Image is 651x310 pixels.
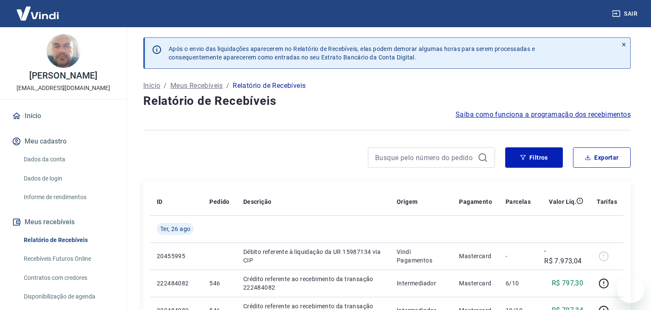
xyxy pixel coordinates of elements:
[505,147,563,168] button: Filtros
[157,252,196,260] p: 20455995
[375,151,474,164] input: Busque pelo número do pedido
[506,252,531,260] p: -
[597,197,617,206] p: Tarifas
[233,81,306,91] p: Relatório de Recebíveis
[397,197,417,206] p: Origem
[226,81,229,91] p: /
[610,6,641,22] button: Sair
[243,197,272,206] p: Descrição
[160,225,190,233] span: Ter, 26 ago
[209,197,229,206] p: Pedido
[20,288,117,305] a: Disponibilização de agenda
[170,81,223,91] a: Meus Recebíveis
[20,231,117,249] a: Relatório de Recebíveis
[397,248,445,265] p: Vindi Pagamentos
[573,147,631,168] button: Exportar
[164,81,167,91] p: /
[157,197,163,206] p: ID
[143,93,631,110] h4: Relatório de Recebíveis
[20,189,117,206] a: Informe de rendimentos
[20,269,117,287] a: Contratos com credores
[10,132,117,151] button: Meu cadastro
[20,250,117,268] a: Recebíveis Futuros Online
[10,107,117,125] a: Início
[243,275,383,292] p: Crédito referente ao recebimento da transação 222484082
[617,276,644,303] iframe: Botão para abrir a janela de mensagens
[549,197,576,206] p: Valor Líq.
[459,252,492,260] p: Mastercard
[20,170,117,187] a: Dados de login
[29,71,97,80] p: [PERSON_NAME]
[544,246,583,266] p: -R$ 7.973,04
[17,84,110,93] p: [EMAIL_ADDRESS][DOMAIN_NAME]
[169,45,535,62] p: Após o envio das liquidações aparecerem no Relatório de Recebíveis, elas podem demorar algumas ho...
[47,34,81,68] img: ec237521-56d0-4ab1-83d2-ccae5b40fb7d.jpeg
[143,81,160,91] a: Início
[459,197,492,206] p: Pagamento
[209,279,229,287] p: 546
[243,248,383,265] p: Débito referente à liquidação da UR 15987134 via CIP
[459,279,492,287] p: Mastercard
[456,110,631,120] a: Saiba como funciona a programação dos recebimentos
[506,197,531,206] p: Parcelas
[506,279,531,287] p: 6/10
[10,213,117,231] button: Meus recebíveis
[20,151,117,168] a: Dados da conta
[157,279,196,287] p: 222484082
[397,279,445,287] p: Intermediador
[10,0,65,26] img: Vindi
[552,278,584,288] p: R$ 797,30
